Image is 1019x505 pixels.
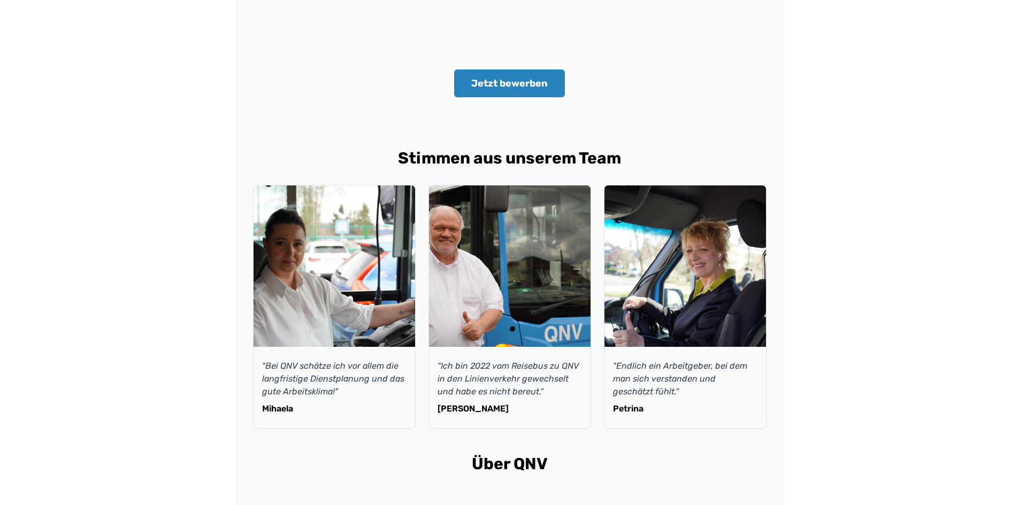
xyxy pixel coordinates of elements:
p: "Bei QNV schätze ich vor allem die langfristige Dienstplanung und das gute Arbeitsklima!" [262,360,407,398]
p: "Endlich ein Arbeitgeber, bei dem man sich verstanden und geschätzt fühlt." [613,360,757,398]
p: Petrina [613,402,757,415]
button: Jetzt bewerben [454,69,565,97]
p: Mihaela [262,402,407,415]
h2: Stimmen aus unserem Team [253,149,767,168]
h2: Über QNV [253,454,767,473]
p: "Ich bin 2022 vom Reisebus zu QNV in den Linienverkehr gewechselt und habe es nicht bereut." [438,360,582,398]
p: [PERSON_NAME] [438,402,582,415]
